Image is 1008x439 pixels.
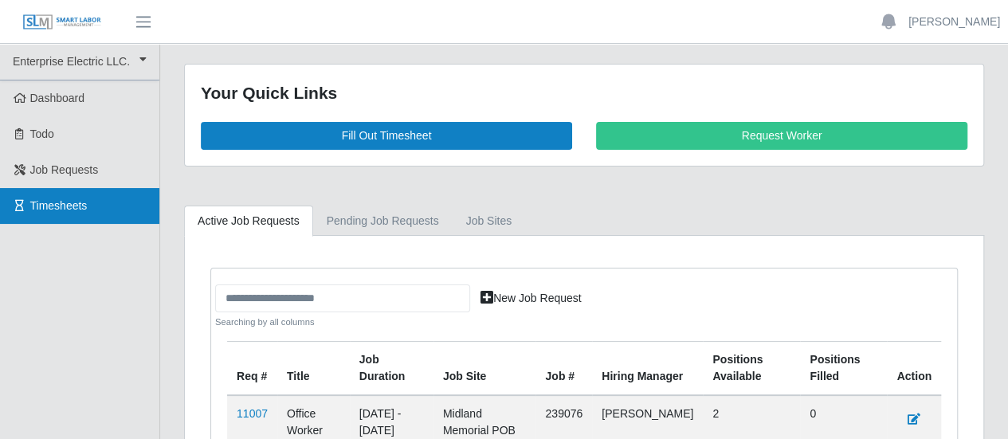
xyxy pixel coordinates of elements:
small: Searching by all columns [215,316,470,329]
th: Job Duration [350,342,433,396]
th: Action [887,342,941,396]
a: Request Worker [596,122,967,150]
span: Todo [30,127,54,140]
a: New Job Request [470,284,592,312]
th: Hiring Manager [592,342,703,396]
th: Req # [227,342,277,396]
th: Job # [535,342,592,396]
a: Active Job Requests [184,206,313,237]
th: job site [433,342,536,396]
span: Job Requests [30,163,99,176]
th: Positions Available [703,342,800,396]
a: job sites [453,206,526,237]
div: Your Quick Links [201,80,967,106]
span: Timesheets [30,199,88,212]
a: Pending Job Requests [313,206,453,237]
th: Title [277,342,350,396]
img: SLM Logo [22,14,102,31]
th: Positions Filled [800,342,887,396]
a: 11007 [237,407,268,420]
span: Dashboard [30,92,85,104]
a: Fill Out Timesheet [201,122,572,150]
a: [PERSON_NAME] [908,14,1000,30]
